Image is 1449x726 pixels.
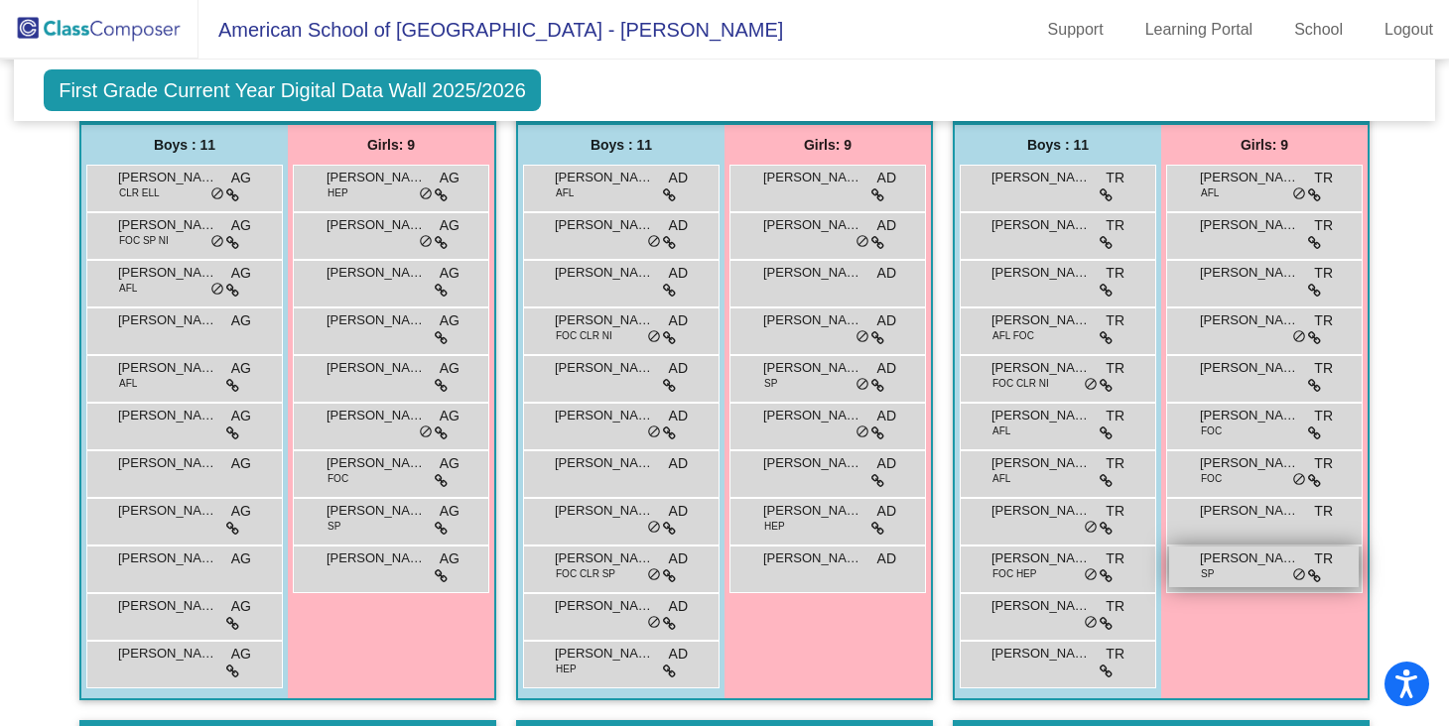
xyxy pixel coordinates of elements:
[1106,215,1124,236] span: TR
[555,596,654,616] span: [PERSON_NAME]
[328,519,340,534] span: SP
[327,501,426,521] span: [PERSON_NAME]
[877,310,896,331] span: AD
[991,501,1091,521] span: [PERSON_NAME]
[555,310,654,330] span: [PERSON_NAME]
[555,548,654,568] span: [PERSON_NAME]
[877,358,896,379] span: AD
[440,406,460,426] span: AG
[669,310,688,331] span: AD
[763,215,862,235] span: [PERSON_NAME]
[440,548,460,569] span: AG
[763,501,862,521] span: [PERSON_NAME]
[555,263,654,283] span: [PERSON_NAME]
[327,310,426,330] span: [PERSON_NAME]
[992,423,1010,438] span: AFL
[1314,406,1333,426] span: TR
[1314,263,1333,284] span: TR
[327,548,426,568] span: [PERSON_NAME] [PERSON_NAME]
[991,215,1091,235] span: [PERSON_NAME]
[1200,358,1299,378] span: [PERSON_NAME]
[647,234,661,250] span: do_not_disturb_alt
[419,186,433,202] span: do_not_disturb_alt
[1106,310,1124,331] span: TR
[992,566,1036,581] span: FOC HEP
[763,548,862,568] span: [PERSON_NAME]
[1161,125,1368,165] div: Girls: 9
[1200,501,1299,521] span: [PERSON_NAME]
[1314,358,1333,379] span: TR
[1106,644,1124,665] span: TR
[231,263,251,284] span: AG
[118,501,217,521] span: [PERSON_NAME]
[440,453,460,474] span: AG
[1106,548,1124,569] span: TR
[555,168,654,187] span: [PERSON_NAME]
[231,596,251,617] span: AG
[198,14,783,46] span: American School of [GEOGRAPHIC_DATA] - [PERSON_NAME]
[210,282,224,298] span: do_not_disturb_alt
[991,263,1091,283] span: [PERSON_NAME]
[992,376,1049,391] span: FOC CLR NI
[556,185,574,200] span: AFL
[328,185,348,200] span: HEP
[669,263,688,284] span: AD
[119,281,137,296] span: AFL
[1106,501,1124,522] span: TR
[419,234,433,250] span: do_not_disturb_alt
[669,215,688,236] span: AD
[556,662,577,676] span: HEP
[1084,520,1098,536] span: do_not_disturb_alt
[669,358,688,379] span: AD
[877,548,896,569] span: AD
[992,328,1034,343] span: AFL FOC
[231,453,251,474] span: AG
[1278,14,1359,46] a: School
[1314,168,1333,188] span: TR
[1200,215,1299,235] span: [PERSON_NAME]
[231,215,251,236] span: AG
[1292,329,1306,345] span: do_not_disturb_alt
[555,501,654,521] span: [PERSON_NAME]
[647,615,661,631] span: do_not_disturb_alt
[1106,263,1124,284] span: TR
[327,168,426,187] span: [PERSON_NAME]-Katebah
[724,125,931,165] div: Girls: 9
[877,406,896,426] span: AD
[669,406,688,426] span: AD
[669,548,688,569] span: AD
[647,329,661,345] span: do_not_disturb_alt
[440,168,460,188] span: AG
[119,233,169,248] span: FOC SP NI
[555,215,654,235] span: [PERSON_NAME]
[555,644,654,664] span: [PERSON_NAME] ([PERSON_NAME]) [PERSON_NAME]
[1314,453,1333,474] span: TR
[118,548,217,568] span: [PERSON_NAME]
[1314,548,1333,569] span: TR
[440,215,460,236] span: AG
[647,567,661,583] span: do_not_disturb_alt
[81,125,288,165] div: Boys : 11
[119,376,137,391] span: AFL
[1201,566,1214,581] span: SP
[764,376,777,391] span: SP
[763,263,862,283] span: [PERSON_NAME]
[1369,14,1449,46] a: Logout
[991,358,1091,378] span: [PERSON_NAME]
[231,548,251,569] span: AG
[118,406,217,425] span: [PERSON_NAME]
[555,406,654,425] span: [PERSON_NAME]
[1200,406,1299,425] span: [PERSON_NAME]
[328,471,348,486] span: FOC
[1292,567,1306,583] span: do_not_disturb_alt
[856,377,869,393] span: do_not_disturb_alt
[991,310,1091,330] span: [PERSON_NAME]
[763,358,862,378] span: [PERSON_NAME]
[669,644,688,665] span: AD
[991,596,1091,616] span: [PERSON_NAME]
[419,424,433,440] span: do_not_disturb_alt
[327,215,426,235] span: [PERSON_NAME]
[327,406,426,425] span: [PERSON_NAME]
[991,548,1091,568] span: [PERSON_NAME] [PERSON_NAME]
[118,644,217,664] span: [PERSON_NAME]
